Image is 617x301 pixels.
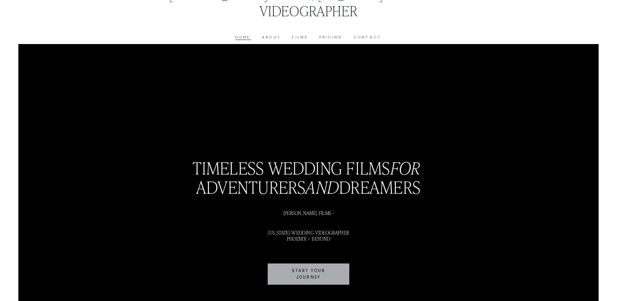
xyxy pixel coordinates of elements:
[391,157,421,179] em: for
[320,34,343,40] a: Pricing
[292,34,308,40] a: Films
[306,176,339,198] em: and
[64,230,553,241] h1: [US_STATE] WEDDING VIDEOGRAPHER PHOENIX + BEYOND
[235,34,251,40] a: Home
[64,210,553,216] h1: [PERSON_NAME] FILMS -
[268,263,349,285] a: START YOUR JOURNEY
[354,34,382,40] a: Contact
[262,34,281,40] a: About
[64,158,553,196] h2: timeless wedding films ADVENTURERS DREAMERS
